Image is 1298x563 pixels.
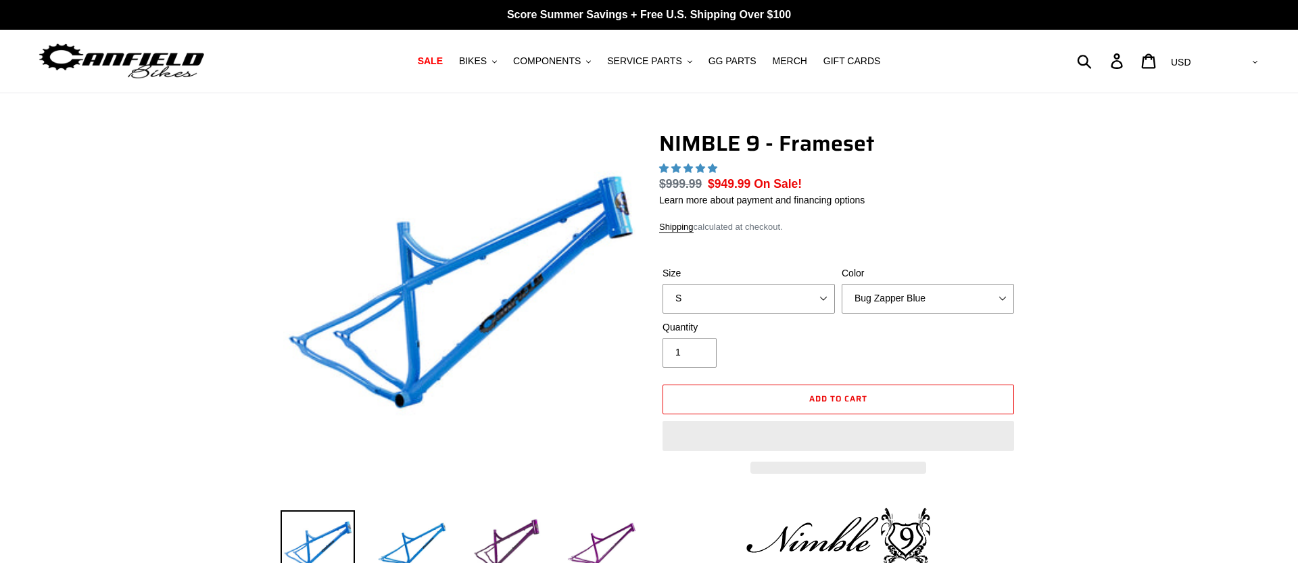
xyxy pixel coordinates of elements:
[411,52,450,70] a: SALE
[1084,46,1119,76] input: Search
[659,163,720,174] span: 4.89 stars
[823,55,881,67] span: GIFT CARDS
[809,392,867,405] span: Add to cart
[754,175,802,193] span: On Sale!
[283,133,636,486] img: NIMBLE 9 - Frameset
[766,52,814,70] a: MERCH
[659,222,694,233] a: Shipping
[663,385,1014,414] button: Add to cart
[607,55,681,67] span: SERVICE PARTS
[663,266,835,280] label: Size
[702,52,763,70] a: GG PARTS
[663,320,835,335] label: Quantity
[659,130,1017,156] h1: NIMBLE 9 - Frameset
[600,52,698,70] button: SERVICE PARTS
[817,52,888,70] a: GIFT CARDS
[659,195,865,205] a: Learn more about payment and financing options
[513,55,581,67] span: COMPONENTS
[452,52,504,70] button: BIKES
[659,177,702,191] s: $999.99
[459,55,487,67] span: BIKES
[37,40,206,82] img: Canfield Bikes
[773,55,807,67] span: MERCH
[418,55,443,67] span: SALE
[708,177,750,191] span: $949.99
[708,55,756,67] span: GG PARTS
[842,266,1014,280] label: Color
[659,220,1017,234] div: calculated at checkout.
[506,52,598,70] button: COMPONENTS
